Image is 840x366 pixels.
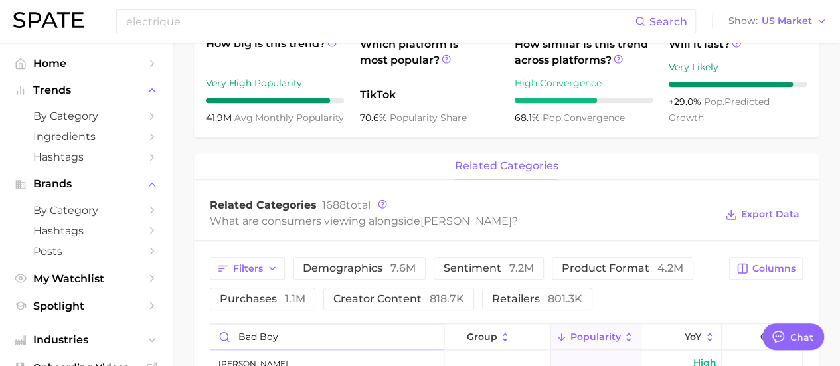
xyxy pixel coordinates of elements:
span: Spotlight [33,300,139,312]
span: 1688 [322,199,346,211]
div: What are consumers viewing alongside ? [210,212,715,230]
span: total [322,199,371,211]
span: 41.9m [206,112,234,124]
div: 9 / 10 [669,82,807,87]
div: 6 / 10 [515,98,653,103]
span: Industries [33,334,139,346]
img: SPATE [13,12,84,28]
a: Hashtags [11,221,162,241]
span: 70.6% [360,112,390,124]
a: Posts [11,241,162,262]
span: Brands [33,178,139,190]
div: High Convergence [515,75,653,91]
abbr: popularity index [543,112,563,124]
span: by Category [33,204,139,217]
span: Ingredients [33,130,139,143]
span: monthly popularity [234,112,344,124]
a: Hashtags [11,147,162,167]
a: My Watchlist [11,268,162,289]
span: QoQ [760,331,782,342]
button: group [444,324,551,350]
span: +29.0% [669,96,704,108]
span: 1.1m [285,292,305,305]
span: YoY [685,331,701,342]
a: Spotlight [11,296,162,316]
span: predicted growth [669,96,770,124]
span: Export Data [741,209,799,220]
button: Columns [729,257,803,280]
span: Search [649,15,687,28]
span: Popularity [570,331,620,342]
span: product format [562,263,683,274]
span: by Category [33,110,139,122]
span: 68.1% [515,112,543,124]
span: Related Categories [210,199,317,211]
span: 4.2m [657,262,683,274]
span: [PERSON_NAME] [420,215,512,227]
button: YoY [641,324,722,350]
span: Home [33,57,139,70]
button: ShowUS Market [725,13,830,30]
button: QoQ [722,324,802,350]
a: by Category [11,106,162,126]
a: Ingredients [11,126,162,147]
span: retailers [492,294,582,304]
span: Which platform is most popular? [360,37,498,80]
span: Show [728,17,758,25]
button: Filters [210,257,285,280]
span: purchases [220,294,305,304]
input: Search in carolina herrera [210,324,444,349]
span: creator content [333,294,464,304]
span: 818.7k [430,292,464,305]
a: by Category [11,200,162,221]
button: Trends [11,80,162,100]
span: 7.2m [509,262,534,274]
span: popularity share [390,112,467,124]
span: Will it last? [669,37,807,52]
div: 9 / 10 [206,98,344,103]
span: Hashtags [33,225,139,237]
span: demographics [303,263,416,274]
span: How similar is this trend across platforms? [515,37,653,68]
button: Industries [11,330,162,350]
span: convergence [543,112,625,124]
span: 801.3k [548,292,582,305]
input: Search here for a brand, industry, or ingredient [125,10,635,33]
span: Filters [233,263,263,274]
span: sentiment [444,263,534,274]
span: group [466,331,497,342]
button: Brands [11,174,162,194]
span: TikTok [360,87,498,103]
span: Hashtags [33,151,139,163]
a: Home [11,53,162,74]
abbr: popularity index [704,96,724,108]
span: US Market [762,17,812,25]
span: My Watchlist [33,272,139,285]
span: Trends [33,84,139,96]
span: How big is this trend? [206,36,344,68]
span: 7.6m [390,262,416,274]
div: Very High Popularity [206,75,344,91]
span: Posts [33,245,139,258]
abbr: average [234,112,255,124]
span: Columns [752,263,796,274]
div: Very Likely [669,59,807,75]
button: Export Data [722,205,803,224]
span: related categories [455,160,558,172]
button: Popularity [551,324,641,350]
